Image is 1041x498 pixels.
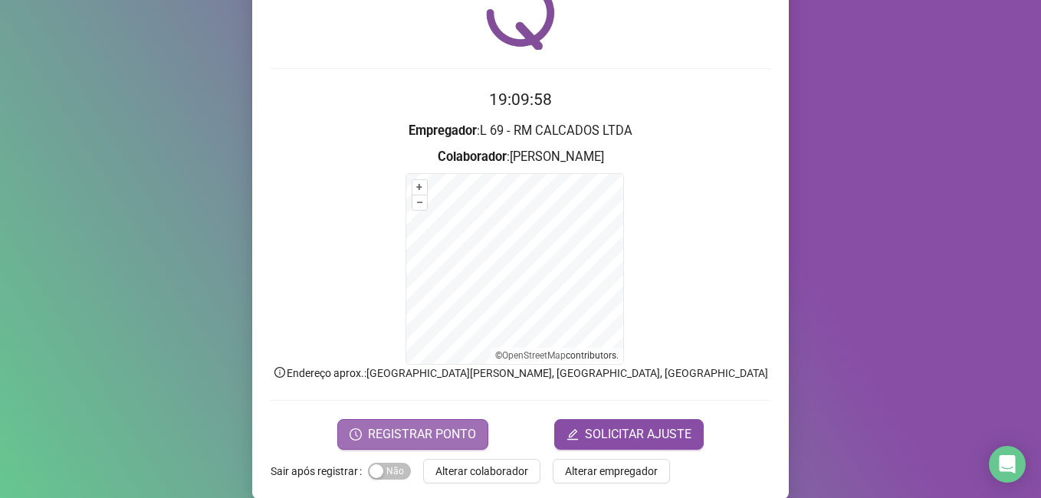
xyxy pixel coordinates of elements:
span: REGISTRAR PONTO [368,425,476,444]
button: + [412,180,427,195]
strong: Empregador [409,123,477,138]
span: clock-circle [350,428,362,441]
span: Alterar colaborador [435,463,528,480]
strong: Colaborador [438,149,507,164]
h3: : [PERSON_NAME] [271,147,770,167]
button: Alterar colaborador [423,459,540,483]
button: editSOLICITAR AJUSTE [554,419,704,450]
button: – [412,195,427,210]
h3: : L 69 - RM CALCADOS LTDA [271,121,770,141]
span: Alterar empregador [565,463,658,480]
button: Alterar empregador [553,459,670,483]
label: Sair após registrar [271,459,368,483]
li: © contributors. [495,350,619,361]
p: Endereço aprox. : [GEOGRAPHIC_DATA][PERSON_NAME], [GEOGRAPHIC_DATA], [GEOGRAPHIC_DATA] [271,365,770,382]
button: REGISTRAR PONTO [337,419,488,450]
a: OpenStreetMap [502,350,566,361]
time: 19:09:58 [489,90,552,109]
span: info-circle [273,365,287,379]
span: SOLICITAR AJUSTE [585,425,691,444]
div: Open Intercom Messenger [989,446,1026,483]
span: edit [566,428,579,441]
